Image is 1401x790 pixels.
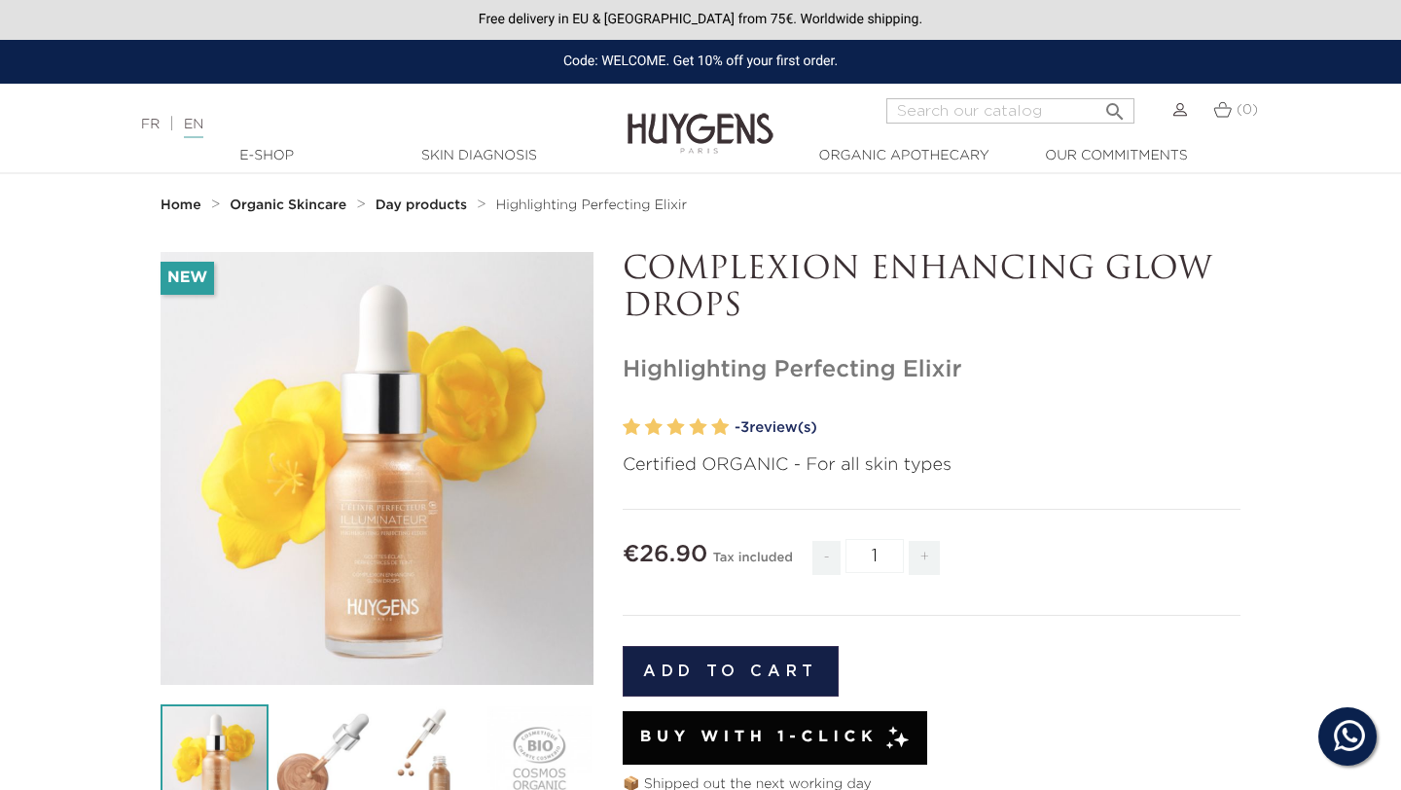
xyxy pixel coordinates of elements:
a: -3review(s) [735,413,1240,443]
label: 4 [689,413,706,442]
div: | [131,113,569,136]
li: New [161,262,214,295]
img: Huygens [628,82,773,157]
a: FR [141,118,160,131]
label: 2 [645,413,663,442]
a: EN [184,118,203,138]
span: Highlighting Perfecting Elixir [496,198,688,212]
strong: Organic Skincare [230,198,346,212]
button:  [1097,92,1132,119]
label: 5 [711,413,729,442]
a: Organic Apothecary [807,146,1001,166]
a: Organic Skincare [230,197,351,213]
input: Quantity [845,539,904,573]
span: - [812,541,840,575]
span: €26.90 [623,543,707,566]
a: Highlighting Perfecting Elixir [496,197,688,213]
span: (0) [1237,103,1258,117]
div: Tax included [713,537,793,590]
strong: Day products [376,198,467,212]
button: Add to cart [623,646,839,697]
a: Day products [376,197,472,213]
p: Certified ORGANIC - For all skin types [623,452,1240,479]
a: Our commitments [1019,146,1213,166]
i:  [1103,94,1127,118]
a: Skin Diagnosis [381,146,576,166]
input: Search [886,98,1134,124]
span: + [909,541,940,575]
label: 3 [667,413,685,442]
a: E-Shop [169,146,364,166]
label: 1 [623,413,640,442]
a: Home [161,197,205,213]
span: 3 [740,420,749,435]
p: COMPLEXION ENHANCING GLOW DROPS [623,252,1240,327]
h1: Highlighting Perfecting Elixir [623,356,1240,384]
strong: Home [161,198,201,212]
